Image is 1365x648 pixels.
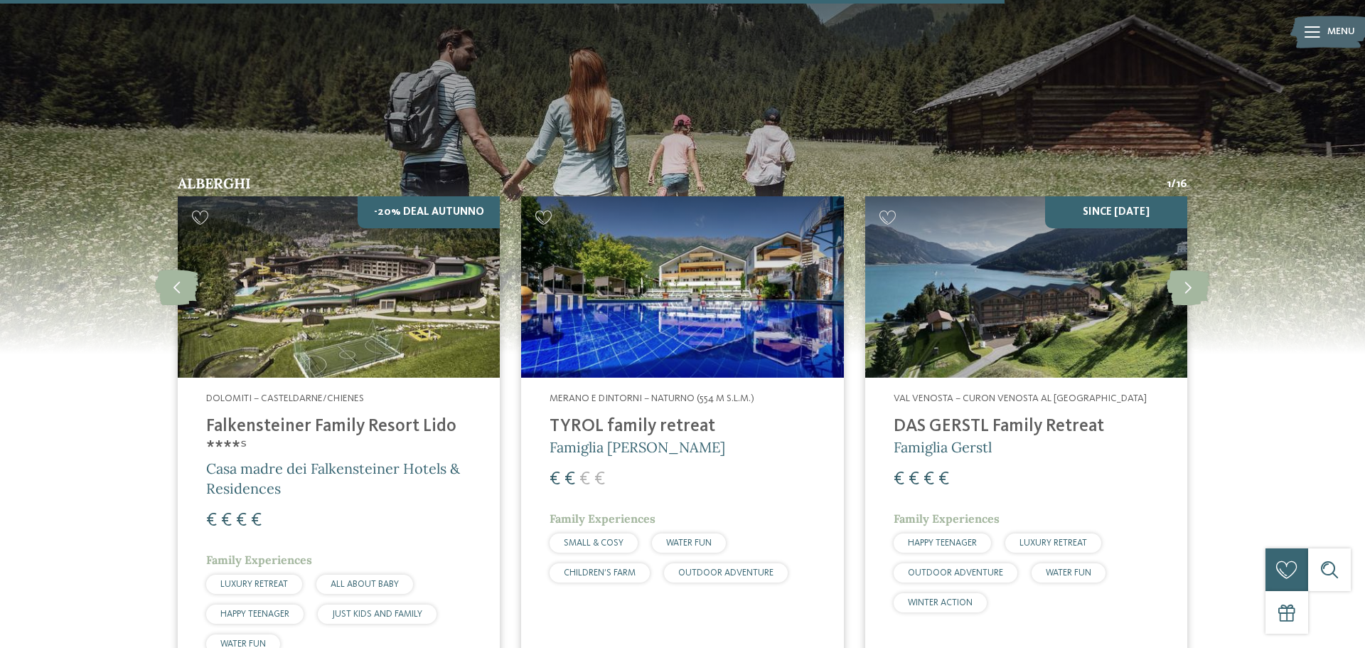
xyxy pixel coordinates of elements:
span: € [251,511,262,530]
span: WATER FUN [666,538,712,548]
span: Family Experiences [550,511,655,526]
h4: TYROL family retreat [550,416,815,437]
span: OUTDOOR ADVENTURE [678,568,773,578]
span: Casa madre dei Falkensteiner Hotels & Residences [206,460,460,497]
span: € [221,511,232,530]
span: € [594,470,605,489]
span: Family Experiences [894,511,1000,526]
span: € [206,511,217,530]
span: € [236,511,247,530]
img: Hotel per neonati in Alto Adige per una vacanza di relax [178,196,500,378]
span: HAPPY TEENAGER [908,538,977,548]
h4: DAS GERSTL Family Retreat [894,416,1159,437]
span: € [894,470,904,489]
span: LUXURY RETREAT [220,580,288,589]
span: Famiglia Gerstl [894,438,992,456]
img: Familien Wellness Residence Tyrol **** [521,196,843,378]
span: WINTER ACTION [908,598,973,607]
span: Val Venosta – Curon Venosta al [GEOGRAPHIC_DATA] [894,393,1147,403]
span: € [579,470,590,489]
span: Merano e dintorni – Naturno (554 m s.l.m.) [550,393,754,403]
span: € [924,470,934,489]
span: SMALL & COSY [564,538,623,548]
span: OUTDOOR ADVENTURE [908,568,1003,578]
span: 16 [1176,176,1187,192]
span: € [564,470,575,489]
span: LUXURY RETREAT [1019,538,1087,548]
span: / [1171,176,1176,192]
span: HAPPY TEENAGER [220,610,289,619]
span: Famiglia [PERSON_NAME] [550,438,725,456]
span: WATER FUN [1046,568,1091,578]
span: Alberghi [178,174,251,192]
span: 1 [1167,176,1171,192]
span: € [938,470,949,489]
h4: Falkensteiner Family Resort Lido ****ˢ [206,416,471,459]
span: € [909,470,919,489]
img: Hotel per neonati in Alto Adige per una vacanza di relax [865,196,1187,378]
span: Family Experiences [206,553,312,567]
span: € [550,470,560,489]
span: CHILDREN’S FARM [564,568,636,578]
span: Dolomiti – Casteldarne/Chienes [206,393,364,403]
span: ALL ABOUT BABY [331,580,399,589]
span: JUST KIDS AND FAMILY [332,610,422,619]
